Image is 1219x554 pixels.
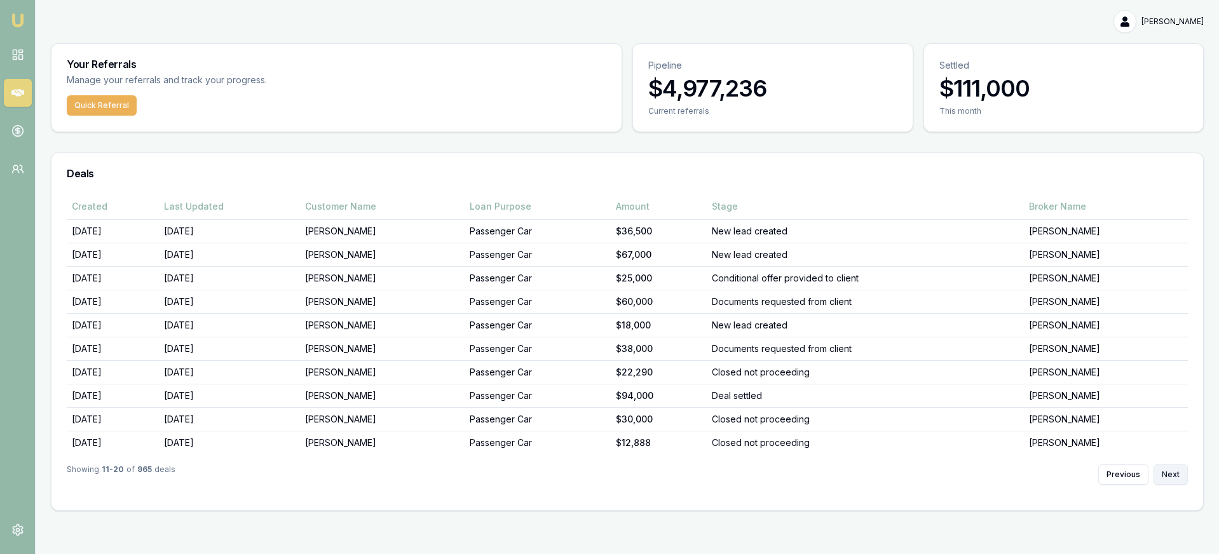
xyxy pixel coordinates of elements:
h3: Your Referrals [67,59,606,69]
button: Previous [1098,464,1148,485]
td: [DATE] [67,360,159,384]
p: Manage your referrals and track your progress. [67,73,392,88]
td: [DATE] [159,219,300,243]
div: $36,500 [616,225,702,238]
td: Closed not proceeding [707,360,1024,384]
td: Documents requested from client [707,290,1024,313]
div: Current referrals [648,106,897,116]
div: Amount [616,200,702,213]
td: Passenger Car [465,360,611,384]
td: [PERSON_NAME] [300,290,464,313]
td: [DATE] [159,431,300,454]
td: Passenger Car [465,290,611,313]
div: $60,000 [616,295,702,308]
td: [DATE] [67,384,159,407]
td: Documents requested from client [707,337,1024,360]
td: [PERSON_NAME] [300,337,464,360]
td: [DATE] [67,290,159,313]
div: $18,000 [616,319,702,332]
td: [PERSON_NAME] [1024,313,1188,337]
td: [DATE] [67,337,159,360]
td: [PERSON_NAME] [1024,219,1188,243]
td: [PERSON_NAME] [1024,290,1188,313]
td: [DATE] [159,266,300,290]
div: Stage [712,200,1019,213]
td: [DATE] [159,313,300,337]
td: Passenger Car [465,384,611,407]
td: [DATE] [159,360,300,384]
td: Closed not proceeding [707,407,1024,431]
strong: 965 [137,464,152,485]
td: Passenger Car [465,243,611,266]
td: [DATE] [67,243,159,266]
td: [PERSON_NAME] [300,360,464,384]
td: [PERSON_NAME] [300,384,464,407]
div: $94,000 [616,389,702,402]
div: Customer Name [305,200,459,213]
td: [DATE] [159,407,300,431]
td: [DATE] [159,337,300,360]
td: [PERSON_NAME] [300,313,464,337]
td: Deal settled [707,384,1024,407]
td: [PERSON_NAME] [1024,337,1188,360]
div: $30,000 [616,413,702,426]
td: New lead created [707,219,1024,243]
td: [PERSON_NAME] [1024,407,1188,431]
div: Last Updated [164,200,295,213]
div: $67,000 [616,248,702,261]
td: New lead created [707,243,1024,266]
img: emu-icon-u.png [10,13,25,28]
td: [DATE] [67,313,159,337]
td: [PERSON_NAME] [1024,360,1188,384]
div: Broker Name [1029,200,1183,213]
td: [PERSON_NAME] [1024,384,1188,407]
td: Passenger Car [465,313,611,337]
td: [DATE] [159,384,300,407]
td: [DATE] [67,407,159,431]
div: Loan Purpose [470,200,606,213]
div: $12,888 [616,436,702,449]
div: Showing of deals [67,464,175,485]
button: Next [1154,464,1188,485]
td: [DATE] [159,243,300,266]
td: [PERSON_NAME] [300,431,464,454]
td: [DATE] [67,219,159,243]
td: Passenger Car [465,431,611,454]
td: [DATE] [159,290,300,313]
div: Created [72,200,154,213]
td: Passenger Car [465,337,611,360]
td: New lead created [707,313,1024,337]
p: Pipeline [648,59,897,72]
td: Closed not proceeding [707,431,1024,454]
td: [PERSON_NAME] [300,219,464,243]
div: This month [939,106,1188,116]
td: [PERSON_NAME] [300,243,464,266]
button: Quick Referral [67,95,137,116]
h3: Deals [67,168,1188,179]
span: [PERSON_NAME] [1141,17,1204,27]
td: [PERSON_NAME] [1024,243,1188,266]
p: Settled [939,59,1188,72]
div: $22,290 [616,366,702,379]
td: [PERSON_NAME] [300,407,464,431]
div: $38,000 [616,342,702,355]
td: [DATE] [67,266,159,290]
td: [PERSON_NAME] [1024,266,1188,290]
h3: $4,977,236 [648,76,897,101]
td: Passenger Car [465,407,611,431]
td: Passenger Car [465,266,611,290]
td: Passenger Car [465,219,611,243]
td: [PERSON_NAME] [1024,431,1188,454]
td: [DATE] [67,431,159,454]
h3: $111,000 [939,76,1188,101]
td: [PERSON_NAME] [300,266,464,290]
strong: 11 - 20 [102,464,124,485]
div: $25,000 [616,272,702,285]
td: Conditional offer provided to client [707,266,1024,290]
